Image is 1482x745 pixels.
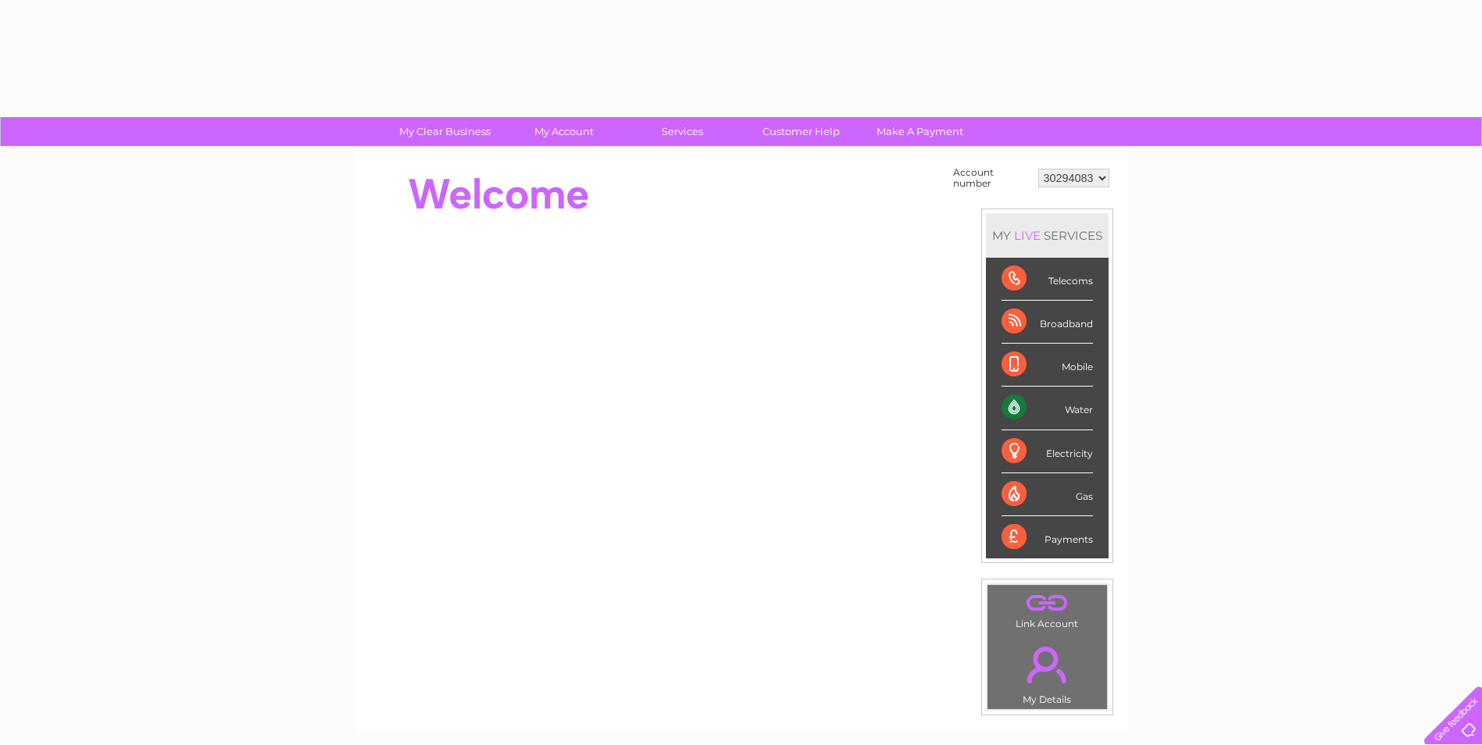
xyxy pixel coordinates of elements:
div: Payments [1002,516,1093,558]
td: Link Account [987,584,1108,633]
a: My Account [499,117,628,146]
a: Services [618,117,747,146]
div: Telecoms [1002,258,1093,301]
a: Customer Help [737,117,866,146]
div: Broadband [1002,301,1093,344]
td: Account number [949,163,1034,193]
a: My Clear Business [380,117,509,146]
div: LIVE [1011,228,1044,243]
div: Gas [1002,473,1093,516]
div: Electricity [1002,430,1093,473]
div: Water [1002,387,1093,430]
a: . [991,589,1103,616]
div: Mobile [1002,344,1093,387]
a: . [991,637,1103,692]
div: MY SERVICES [986,213,1109,258]
a: Make A Payment [855,117,984,146]
td: My Details [987,633,1108,710]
